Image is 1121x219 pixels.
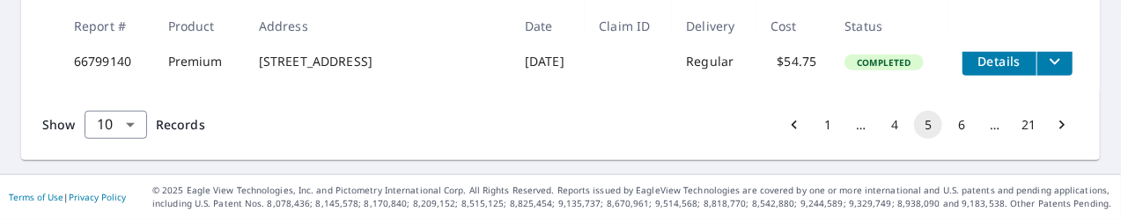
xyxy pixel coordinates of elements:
nav: pagination navigation [778,111,1079,139]
div: [STREET_ADDRESS] [259,53,497,70]
span: Completed [846,56,921,69]
a: Terms of Use [9,191,63,203]
div: … [981,116,1009,134]
td: 66799140 [60,33,154,90]
a: Privacy Policy [69,191,126,203]
p: © 2025 Eagle View Technologies, Inc. and Pictometry International Corp. All Rights Reserved. Repo... [152,184,1112,210]
div: 10 [85,100,147,150]
button: filesDropdownBtn-66799140 [1036,47,1073,76]
button: Go to page 4 [881,111,909,139]
span: Records [156,116,205,133]
button: Go to page 1 [814,111,842,139]
button: Go to next page [1048,111,1076,139]
button: Go to page 21 [1014,111,1043,139]
div: … [847,116,875,134]
span: Details [973,53,1026,69]
div: Show 10 records [85,111,147,139]
td: Premium [154,33,245,90]
span: Show [42,116,76,133]
button: detailsBtn-66799140 [962,47,1036,76]
button: Go to page 6 [948,111,976,139]
p: | [9,192,126,202]
td: $54.75 [756,33,830,90]
td: [DATE] [511,33,585,90]
button: page 5 [914,111,942,139]
button: Go to previous page [780,111,808,139]
td: Regular [672,33,756,90]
